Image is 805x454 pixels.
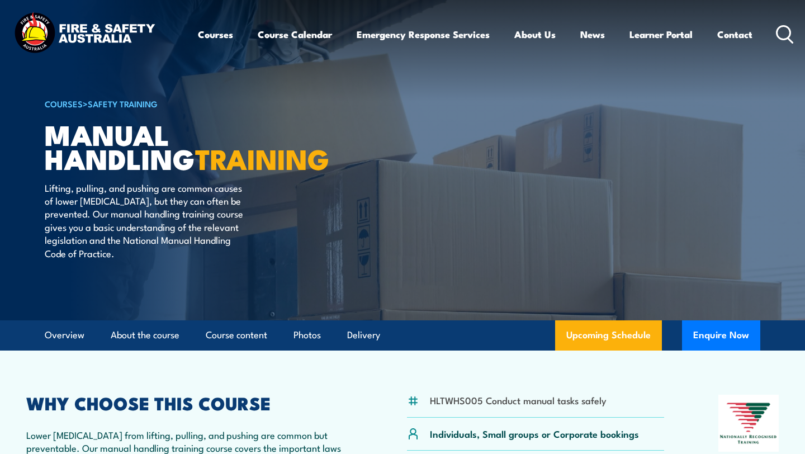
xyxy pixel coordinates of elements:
[88,97,158,110] a: Safety Training
[198,20,233,49] a: Courses
[629,20,693,49] a: Learner Portal
[45,122,321,170] h1: Manual Handling
[45,97,83,110] a: COURSES
[45,181,249,259] p: Lifting, pulling, and pushing are common causes of lower [MEDICAL_DATA], but they can often be pr...
[717,20,752,49] a: Contact
[430,427,639,440] p: Individuals, Small groups or Corporate bookings
[682,320,760,351] button: Enquire Now
[347,320,380,350] a: Delivery
[293,320,321,350] a: Photos
[195,136,329,179] strong: TRAINING
[258,20,332,49] a: Course Calendar
[45,97,321,110] h6: >
[430,394,607,406] li: HLTWHS005 Conduct manual tasks safely
[111,320,179,350] a: About the course
[555,320,662,351] a: Upcoming Schedule
[206,320,267,350] a: Course content
[357,20,490,49] a: Emergency Response Services
[45,320,84,350] a: Overview
[580,20,605,49] a: News
[718,395,779,452] img: Nationally Recognised Training logo.
[26,395,353,410] h2: WHY CHOOSE THIS COURSE
[514,20,556,49] a: About Us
